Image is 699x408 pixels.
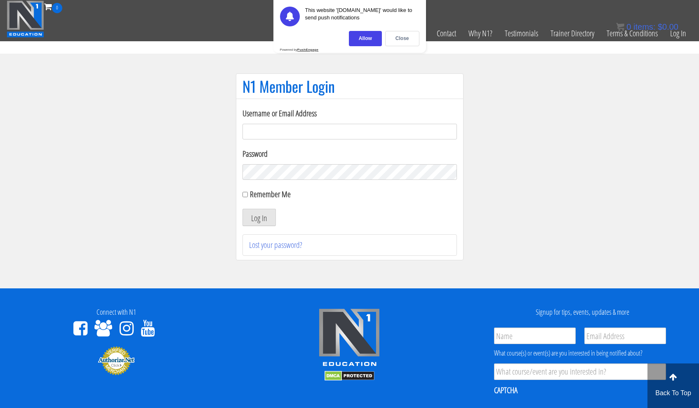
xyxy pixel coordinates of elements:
[494,348,666,358] div: What course(s) or event(s) are you interested in being notified about?
[431,13,462,54] a: Contact
[325,371,374,381] img: DMCA.com Protection Status
[616,23,624,31] img: icon11.png
[616,22,678,31] a: 0 items: $0.00
[584,328,666,344] input: Email Address
[98,346,135,375] img: Authorize.Net Merchant - Click to Verify
[44,1,62,12] a: 0
[242,107,457,120] label: Username or Email Address
[658,22,662,31] span: $
[249,239,302,250] a: Lost your password?
[600,13,664,54] a: Terms & Conditions
[472,308,693,316] h4: Signup for tips, events, updates & more
[297,48,318,52] strong: PushEngage
[626,22,631,31] span: 0
[462,13,499,54] a: Why N1?
[318,308,380,369] img: n1-edu-logo
[242,148,457,160] label: Password
[544,13,600,54] a: Trainer Directory
[280,48,319,52] div: Powered by
[633,22,655,31] span: items:
[305,7,419,26] div: This website '[DOMAIN_NAME]' would like to send push notifications
[250,189,291,200] label: Remember Me
[242,209,276,226] button: Log In
[6,308,227,316] h4: Connect with N1
[494,385,518,396] label: CAPTCHA
[385,31,419,46] div: Close
[664,13,692,54] a: Log In
[349,31,382,46] div: Allow
[647,388,699,398] p: Back To Top
[658,22,678,31] bdi: 0.00
[242,78,457,94] h1: N1 Member Login
[494,328,576,344] input: Name
[7,0,44,38] img: n1-education
[494,363,666,380] input: What course/event are you interested in?
[499,13,544,54] a: Testimonials
[52,3,62,13] span: 0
